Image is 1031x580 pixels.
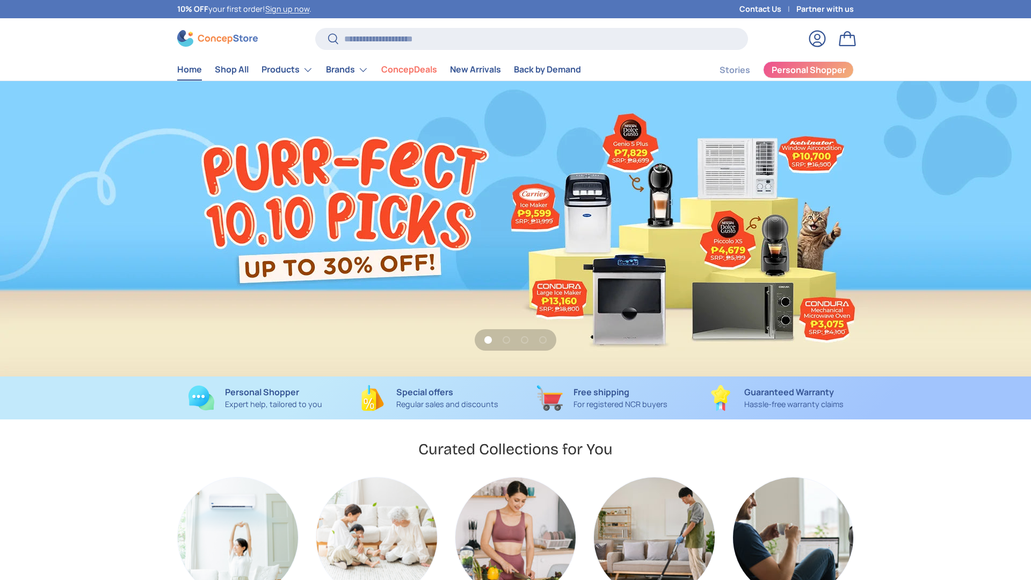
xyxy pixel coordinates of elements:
[514,59,581,80] a: Back by Demand
[177,59,581,81] nav: Primary
[351,385,507,411] a: Special offers Regular sales and discounts
[739,3,796,15] a: Contact Us
[396,386,453,398] strong: Special offers
[418,439,613,459] h2: Curated Collections for You
[573,398,667,410] p: For registered NCR buyers
[177,59,202,80] a: Home
[215,59,249,80] a: Shop All
[772,66,846,74] span: Personal Shopper
[744,386,834,398] strong: Guaranteed Warranty
[262,59,313,81] a: Products
[381,59,437,80] a: ConcepDeals
[796,3,854,15] a: Partner with us
[694,59,854,81] nav: Secondary
[320,59,375,81] summary: Brands
[326,59,368,81] a: Brands
[225,398,322,410] p: Expert help, tailored to you
[698,385,854,411] a: Guaranteed Warranty Hassle-free warranty claims
[524,385,680,411] a: Free shipping For registered NCR buyers
[450,59,501,80] a: New Arrivals
[396,398,498,410] p: Regular sales and discounts
[573,386,629,398] strong: Free shipping
[265,4,309,14] a: Sign up now
[177,4,208,14] strong: 10% OFF
[225,386,299,398] strong: Personal Shopper
[744,398,844,410] p: Hassle-free warranty claims
[177,385,333,411] a: Personal Shopper Expert help, tailored to you
[177,30,258,47] img: ConcepStore
[177,3,311,15] p: your first order! .
[255,59,320,81] summary: Products
[720,60,750,81] a: Stories
[763,61,854,78] a: Personal Shopper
